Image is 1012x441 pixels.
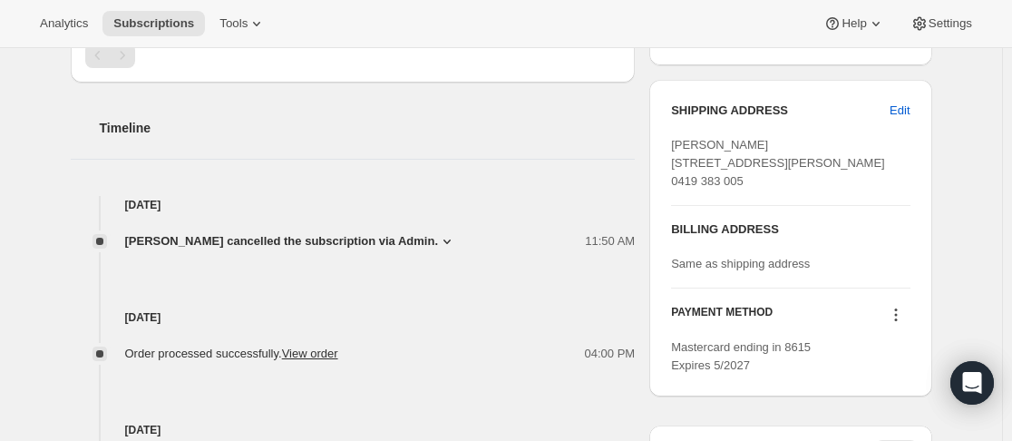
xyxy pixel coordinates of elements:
nav: Pagination [85,43,621,68]
button: Tools [209,11,277,36]
span: Mastercard ending in 8615 Expires 5/2027 [671,340,811,372]
h4: [DATE] [71,196,636,214]
span: Edit [890,102,910,120]
h4: [DATE] [71,421,636,439]
h3: PAYMENT METHOD [671,305,773,329]
h3: SHIPPING ADDRESS [671,102,890,120]
div: Open Intercom Messenger [950,361,994,405]
span: Order processed successfully. [125,347,338,360]
button: Analytics [29,11,99,36]
button: Help [813,11,895,36]
button: [PERSON_NAME] cancelled the subscription via Admin. [125,232,457,250]
span: [PERSON_NAME] [STREET_ADDRESS][PERSON_NAME] 0419 383 005 [671,138,885,188]
span: Help [842,16,866,31]
h4: [DATE] [71,309,636,327]
span: Settings [929,16,972,31]
span: 11:50 AM [585,232,635,250]
span: Tools [219,16,248,31]
span: Subscriptions [113,16,194,31]
button: Subscriptions [102,11,205,36]
span: 04:00 PM [585,345,636,363]
h2: Timeline [100,119,636,137]
span: [PERSON_NAME] cancelled the subscription via Admin. [125,232,439,250]
h3: BILLING ADDRESS [671,220,910,239]
span: Analytics [40,16,88,31]
a: View order [282,347,338,360]
span: Same as shipping address [671,257,810,270]
button: Settings [900,11,983,36]
button: Edit [879,96,920,125]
